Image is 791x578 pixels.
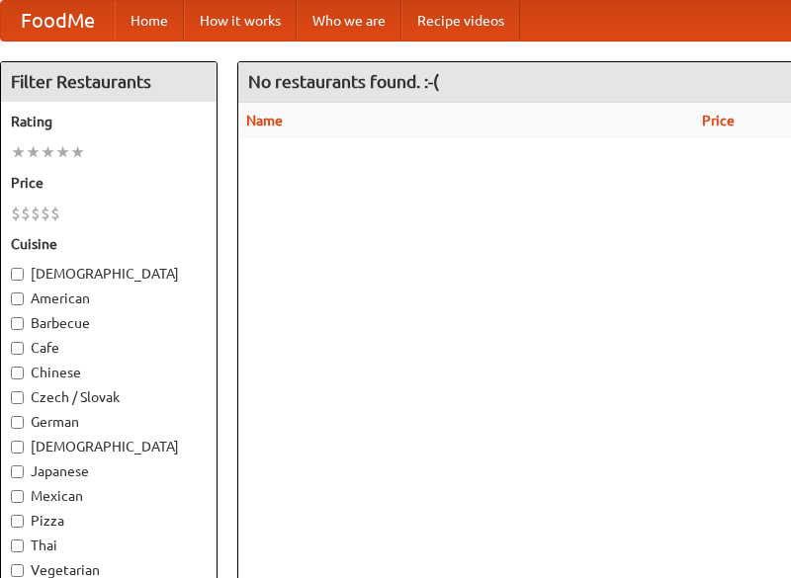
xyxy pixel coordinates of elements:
label: Mexican [11,486,207,506]
h4: Filter Restaurants [1,62,217,102]
li: ★ [55,141,70,163]
label: Thai [11,536,207,555]
a: Price [702,113,735,128]
li: ★ [41,141,55,163]
label: [DEMOGRAPHIC_DATA] [11,437,207,456]
a: Name [246,113,283,128]
label: American [11,289,207,308]
input: Thai [11,539,24,552]
a: Recipe videos [401,1,520,41]
input: Czech / Slovak [11,391,24,404]
input: Vegetarian [11,564,24,577]
label: Barbecue [11,313,207,333]
label: Pizza [11,511,207,531]
input: Barbecue [11,317,24,330]
label: German [11,412,207,432]
li: ★ [26,141,41,163]
input: American [11,292,24,305]
a: Home [115,1,184,41]
li: ★ [11,141,26,163]
input: [DEMOGRAPHIC_DATA] [11,441,24,454]
a: How it works [184,1,297,41]
label: Czech / Slovak [11,387,207,407]
h5: Price [11,173,207,193]
h5: Rating [11,112,207,131]
ng-pluralize: No restaurants found. :-( [248,72,439,91]
label: [DEMOGRAPHIC_DATA] [11,264,207,284]
li: $ [21,203,31,224]
input: Cafe [11,342,24,355]
input: [DEMOGRAPHIC_DATA] [11,268,24,281]
input: Mexican [11,490,24,503]
h5: Cuisine [11,234,207,254]
li: $ [41,203,50,224]
label: Cafe [11,338,207,358]
a: FoodMe [1,1,115,41]
label: Japanese [11,461,207,481]
input: Japanese [11,465,24,478]
li: $ [31,203,41,224]
input: Chinese [11,367,24,379]
li: $ [11,203,21,224]
a: Who we are [297,1,401,41]
input: German [11,416,24,429]
li: $ [50,203,60,224]
li: ★ [70,141,85,163]
input: Pizza [11,515,24,528]
label: Chinese [11,363,207,382]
